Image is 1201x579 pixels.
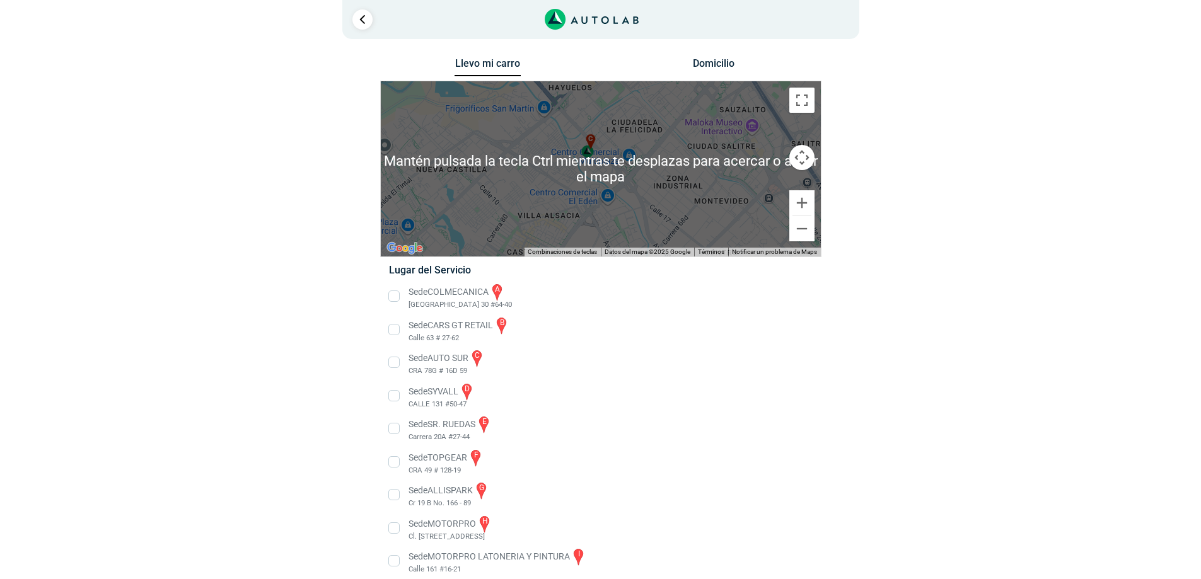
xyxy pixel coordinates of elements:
a: Notificar un problema de Maps [732,248,817,255]
span: c [588,134,593,145]
a: Ir al paso anterior [352,9,373,30]
button: Combinaciones de teclas [528,248,597,256]
img: Google [384,240,426,256]
a: Abre esta zona en Google Maps (se abre en una nueva ventana) [384,240,426,256]
button: Domicilio [680,57,746,76]
button: Cambiar a la vista en pantalla completa [789,88,815,113]
button: Llevo mi carro [455,57,521,77]
button: Controles de visualización del mapa [789,145,815,170]
h5: Lugar del Servicio [389,264,812,276]
a: Términos (se abre en una nueva pestaña) [698,248,724,255]
button: Reducir [789,216,815,241]
span: Datos del mapa ©2025 Google [605,248,690,255]
a: Link al sitio de autolab [545,13,639,25]
button: Ampliar [789,190,815,215]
